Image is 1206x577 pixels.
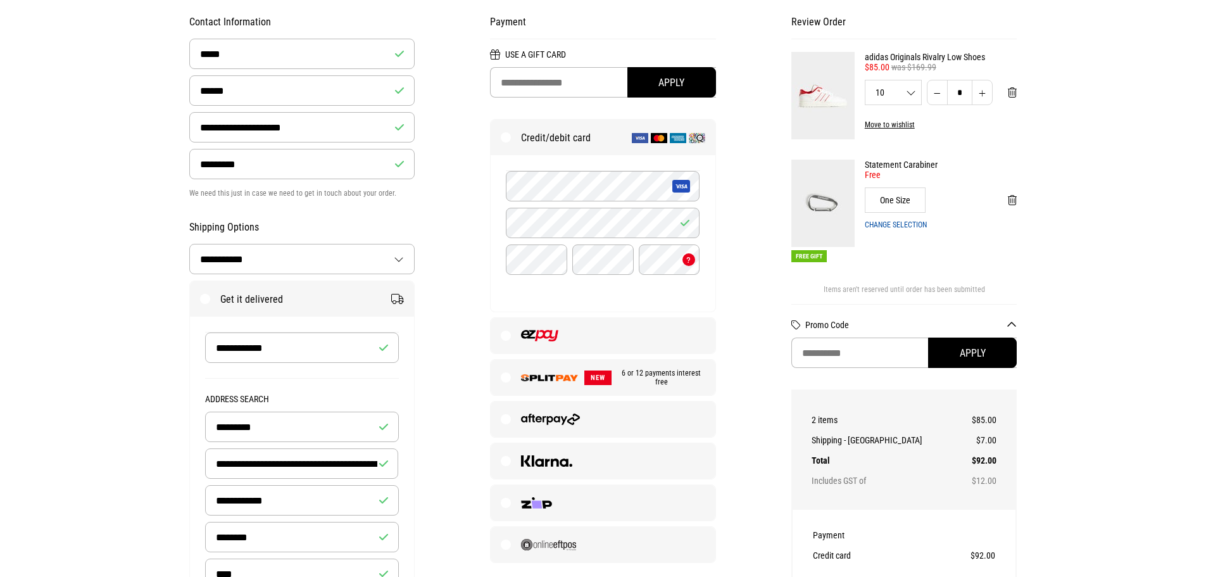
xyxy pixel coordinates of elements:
button: Apply [627,67,716,98]
button: Apply [928,338,1017,368]
input: Month (MM) [506,244,567,275]
td: $92.00 [924,545,996,566]
th: 2 items [812,410,963,430]
td: $12.00 [963,471,996,491]
input: Quantity [947,80,972,105]
button: Remove from cart [998,80,1027,105]
h2: Payment [490,16,716,39]
input: Recipient Name [205,333,399,363]
img: Statement Carabiner [791,160,855,247]
div: Items aren't reserved until order has been submitted [791,285,1017,304]
h2: Use a Gift Card [490,49,716,67]
input: Suburb [205,485,399,516]
input: Card Number [506,171,700,201]
img: Klarna [521,455,572,467]
img: adidas Originals Rivalry Low Shoes [791,52,855,139]
th: Payment [813,525,924,545]
input: Name on Card [506,208,700,238]
img: Online EFTPOS [521,539,576,550]
span: Free Gift [791,250,827,262]
legend: Address Search [205,394,399,412]
th: Total [812,450,963,471]
select: Country [190,244,414,274]
img: Zip [521,497,552,509]
input: Email Address [189,112,415,143]
input: City [205,522,399,552]
td: $7.00 [963,430,996,450]
p: We need this just in case we need to get in touch about your order. [189,186,415,201]
img: Afterpay [521,414,580,425]
span: NEW [584,371,612,385]
span: Free [865,170,881,180]
button: What's a CVC? [682,253,695,266]
h2: Review Order [791,16,1017,39]
h2: Shipping Options [189,221,415,234]
input: Last Name [189,75,415,106]
span: was $169.99 [891,62,936,72]
span: $85.00 [865,62,889,72]
button: Move to wishlist [855,120,915,129]
img: American Express [670,133,686,143]
img: EZPAY [521,330,558,341]
th: Shipping - [GEOGRAPHIC_DATA] [812,430,963,450]
img: Mastercard [651,133,667,143]
h2: Contact Information [189,16,415,29]
input: Street Address [205,448,399,479]
button: Decrease quantity [927,80,948,105]
button: Increase quantity [972,80,993,105]
input: CVC [639,244,700,275]
img: SPLITPAY [521,374,578,381]
button: Open LiveChat chat widget [10,5,48,43]
span: 10 [865,88,922,97]
img: Q Card [689,133,705,143]
th: Credit card [813,545,924,566]
input: Building Name (Optional) [205,412,399,442]
input: Year (YY) [572,244,634,275]
button: Remove from cart [998,187,1027,213]
button: Promo Code [805,320,1017,330]
div: One Size [865,187,926,213]
a: Statement Carabiner [865,160,1017,170]
td: $85.00 [963,410,996,430]
td: $92.00 [963,450,996,471]
input: Promo Code [791,338,1017,368]
label: Get it delivered [190,281,415,317]
input: First Name [189,39,415,69]
span: 6 or 12 payments interest free [612,369,705,386]
input: Phone [189,149,415,179]
a: adidas Originals Rivalry Low Shoes [865,52,1017,62]
img: Visa [632,133,648,143]
button: Change selection [865,220,927,229]
th: Includes GST of [812,471,963,491]
label: Credit/debit card [491,120,715,155]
